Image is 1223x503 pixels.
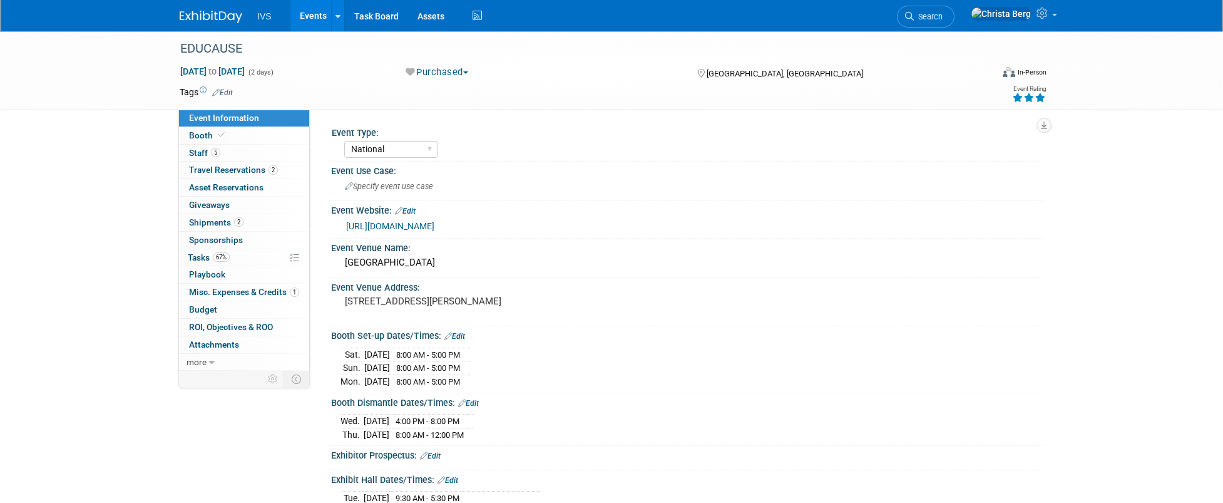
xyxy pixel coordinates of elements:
[207,66,218,76] span: to
[340,253,1034,272] div: [GEOGRAPHIC_DATA]
[257,11,272,21] span: IVS
[340,361,364,375] td: Sun.
[396,494,459,503] span: 9:30 AM - 5:30 PM
[189,340,239,350] span: Attachments
[438,476,458,485] a: Edit
[189,322,273,332] span: ROI, Objectives & ROO
[180,66,245,77] span: [DATE] [DATE]
[396,377,460,386] span: 8:00 AM - 5:00 PM
[331,446,1043,462] div: Exhibitor Prospectus:
[340,415,364,428] td: Wed.
[189,113,259,123] span: Event Information
[345,296,614,307] pre: [STREET_ADDRESS][PERSON_NAME]
[914,12,943,21] span: Search
[179,336,309,353] a: Attachments
[189,148,220,158] span: Staff
[284,371,310,387] td: Toggle Event Tabs
[396,430,464,440] span: 8:00 AM - 12:00 PM
[179,179,309,196] a: Asset Reservations
[331,239,1043,254] div: Event Venue Name:
[331,393,1043,410] div: Booth Dismantle Dates/Times:
[364,428,389,441] td: [DATE]
[420,452,441,460] a: Edit
[262,371,284,387] td: Personalize Event Tab Strip
[189,235,243,245] span: Sponsorships
[213,252,230,262] span: 67%
[189,287,299,297] span: Misc. Expenses & Credits
[364,375,390,388] td: [DATE]
[396,350,460,360] span: 8:00 AM - 5:00 PM
[345,182,433,191] span: Specify event use case
[340,428,364,441] td: Thu.
[1003,67,1015,77] img: Format-Inperson.png
[179,110,309,127] a: Event Information
[364,348,390,361] td: [DATE]
[897,6,954,28] a: Search
[444,332,465,341] a: Edit
[396,363,460,373] span: 8:00 AM - 5:00 PM
[971,7,1031,21] img: Christa Berg
[189,200,230,210] span: Giveaways
[189,182,264,192] span: Asset Reservations
[189,217,243,227] span: Shipments
[332,123,1038,139] div: Event Type:
[176,38,973,60] div: EDUCAUSE
[189,165,278,175] span: Travel Reservations
[234,217,243,227] span: 2
[179,232,309,249] a: Sponsorships
[269,165,278,175] span: 2
[180,86,233,98] td: Tags
[331,326,1043,343] div: Booth Set-up Dates/Times:
[1012,86,1046,92] div: Event Rating
[340,375,364,388] td: Mon.
[1017,68,1046,77] div: In-Person
[346,221,434,231] a: [URL][DOMAIN_NAME]
[340,348,364,361] td: Sat.
[212,88,233,97] a: Edit
[401,66,473,79] button: Purchased
[179,319,309,336] a: ROI, Objectives & ROO
[179,127,309,144] a: Booth
[179,284,309,301] a: Misc. Expenses & Credits1
[179,197,309,214] a: Giveaways
[395,207,416,215] a: Edit
[918,65,1046,84] div: Event Format
[179,354,309,371] a: more
[218,132,225,138] i: Booth reservation complete
[187,357,207,367] span: more
[396,417,459,426] span: 4:00 PM - 8:00 PM
[179,214,309,231] a: Shipments2
[189,304,217,314] span: Budget
[331,162,1043,177] div: Event Use Case:
[364,415,389,428] td: [DATE]
[179,301,309,318] a: Budget
[189,130,227,140] span: Booth
[179,162,309,179] a: Travel Reservations2
[179,266,309,283] a: Playbook
[211,148,220,157] span: 5
[331,278,1043,294] div: Event Venue Address:
[331,201,1043,217] div: Event Website:
[188,252,230,262] span: Tasks
[458,399,479,408] a: Edit
[247,68,274,76] span: (2 days)
[179,249,309,266] a: Tasks67%
[331,470,1043,487] div: Exhibit Hall Dates/Times:
[189,269,225,279] span: Playbook
[707,69,863,78] span: [GEOGRAPHIC_DATA], [GEOGRAPHIC_DATA]
[290,288,299,297] span: 1
[180,11,242,23] img: ExhibitDay
[364,361,390,375] td: [DATE]
[179,145,309,162] a: Staff5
